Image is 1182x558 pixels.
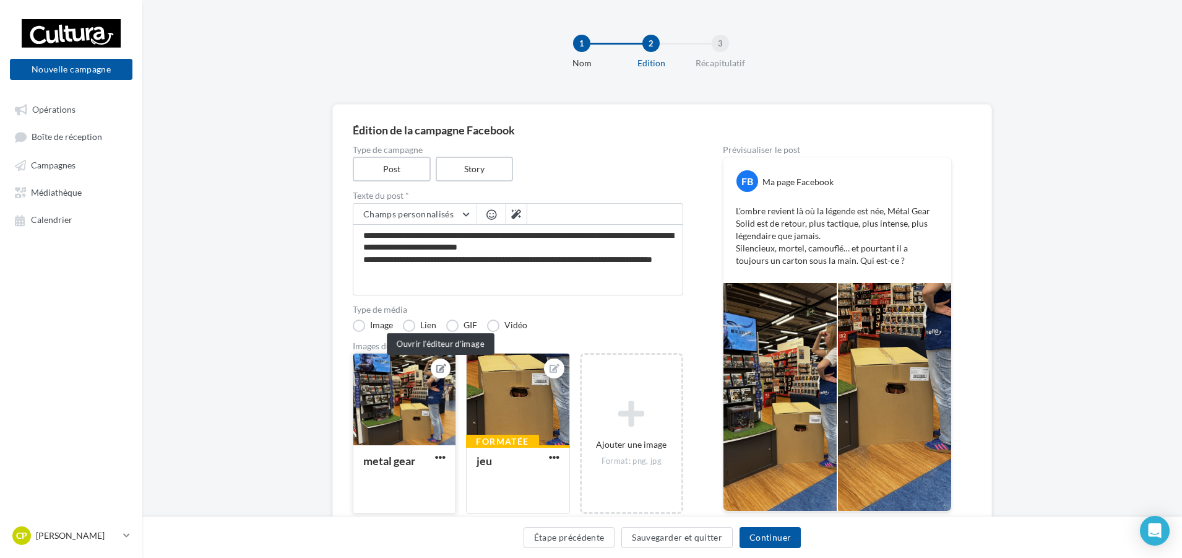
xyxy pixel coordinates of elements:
button: Continuer [740,527,801,548]
a: Opérations [7,98,135,120]
div: Ouvrir l'éditeur d’image [387,333,494,355]
button: Étape précédente [524,527,615,548]
span: CP [16,530,27,542]
button: Champs personnalisés [353,204,477,225]
span: Calendrier [31,215,72,225]
div: Edition [611,57,691,69]
label: Texte du post * [353,191,683,200]
a: CP [PERSON_NAME] [10,524,132,547]
span: Boîte de réception [32,132,102,142]
div: jeu [477,454,492,468]
label: Type de campagne [353,146,683,154]
div: Formatée [466,435,538,448]
p: [PERSON_NAME] [36,530,118,542]
label: GIF [446,320,477,332]
div: Nom [542,57,621,69]
a: Médiathèque [7,181,135,203]
div: 2 [642,35,660,52]
span: Champs personnalisés [363,209,454,219]
span: Médiathèque [31,187,82,198]
div: 1 [573,35,590,52]
label: Lien [403,320,436,332]
label: Image [353,320,393,332]
label: Type de média [353,305,683,314]
a: Campagnes [7,154,135,176]
div: FB [736,170,758,192]
div: Édition de la campagne Facebook [353,124,972,136]
div: 3 [712,35,729,52]
div: Récapitulatif [681,57,760,69]
div: Prévisualiser le post [723,146,952,154]
button: Sauvegarder et quitter [621,527,733,548]
div: Images du post [353,342,683,351]
a: Calendrier [7,208,135,230]
div: Open Intercom Messenger [1140,516,1170,546]
p: L'ombre revient là où la légende est née, Métal Gear Solid est de retour, plus tactique, plus int... [736,205,939,267]
button: Nouvelle campagne [10,59,132,80]
label: Vidéo [487,320,527,332]
span: Campagnes [31,160,75,170]
label: Post [353,157,431,181]
div: La prévisualisation est non-contractuelle [723,512,952,528]
div: Ma page Facebook [762,176,834,188]
a: Boîte de réception [7,125,135,148]
label: Story [436,157,514,181]
span: Opérations [32,104,75,115]
div: metal gear [363,454,415,468]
